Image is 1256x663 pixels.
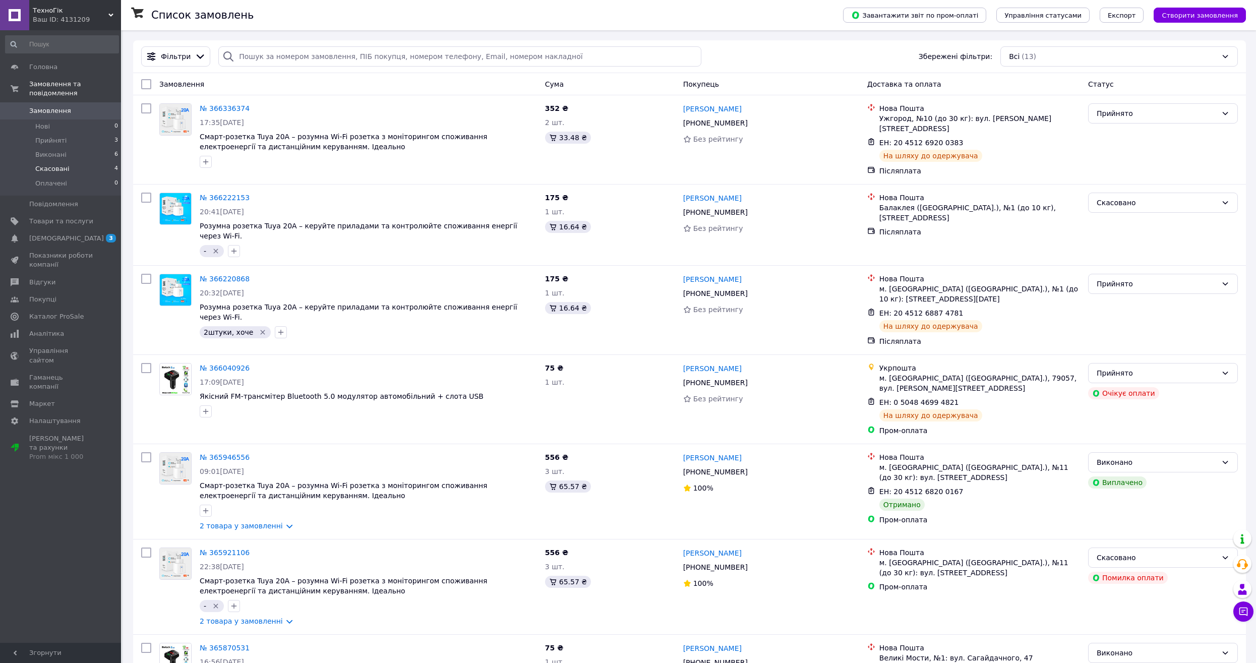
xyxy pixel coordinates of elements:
[879,548,1080,558] div: Нова Пошта
[681,205,750,219] div: [PHONE_NUMBER]
[879,409,982,421] div: На шляху до одержувача
[204,328,253,336] span: 2штуки, хоче
[259,328,267,336] svg: Видалити мітку
[693,135,743,143] span: Без рейтингу
[879,452,1080,462] div: Нова Пошта
[200,194,250,202] a: № 366222153
[996,8,1090,23] button: Управління статусами
[212,602,220,610] svg: Видалити мітку
[29,234,104,243] span: [DEMOGRAPHIC_DATA]
[29,295,56,304] span: Покупці
[545,80,564,88] span: Cума
[879,426,1080,436] div: Пром-оплата
[160,274,191,306] img: Фото товару
[879,653,1080,663] div: Великі Мости, №1: вул. Сагайдачного, 47
[29,416,81,426] span: Налаштування
[879,193,1080,203] div: Нова Пошта
[212,247,220,255] svg: Видалити мітку
[200,303,517,321] span: Розумна розетка Tuya 20А – керуйте приладами та контролюйте споживання енергії через Wi-Fi.
[29,278,55,287] span: Відгуки
[29,106,71,115] span: Замовлення
[681,560,750,574] div: [PHONE_NUMBER]
[33,6,108,15] span: ТехноГік
[545,378,565,386] span: 1 шт.
[29,217,93,226] span: Товари та послуги
[693,306,743,314] span: Без рейтингу
[879,398,959,406] span: ЕН: 0 5048 4699 4821
[29,434,93,462] span: [PERSON_NAME] та рахунки
[114,136,118,145] span: 3
[161,51,191,62] span: Фільтри
[693,224,743,232] span: Без рейтингу
[29,399,55,408] span: Маркет
[200,563,244,571] span: 22:38[DATE]
[1097,457,1217,468] div: Виконано
[159,452,192,485] a: Фото товару
[683,274,742,284] a: [PERSON_NAME]
[545,208,565,216] span: 1 шт.
[1088,572,1168,584] div: Помилка оплати
[1154,8,1246,23] button: Створити замовлення
[204,602,206,610] span: -
[879,103,1080,113] div: Нова Пошта
[1097,108,1217,119] div: Прийнято
[683,364,742,374] a: [PERSON_NAME]
[159,193,192,225] a: Фото товару
[1009,51,1020,62] span: Всі
[114,179,118,188] span: 0
[545,221,591,233] div: 16.64 ₴
[879,274,1080,284] div: Нова Пошта
[1162,12,1238,19] span: Створити замовлення
[879,643,1080,653] div: Нова Пошта
[693,395,743,403] span: Без рейтингу
[35,136,67,145] span: Прийняті
[29,63,57,72] span: Головна
[545,194,568,202] span: 175 ₴
[200,549,250,557] a: № 365921106
[29,251,93,269] span: Показники роботи компанії
[200,222,517,240] span: Розумна розетка Tuya 20А – керуйте приладами та контролюйте споживання енергії через Wi-Fi.
[159,548,192,580] a: Фото товару
[545,453,568,461] span: 556 ₴
[681,116,750,130] div: [PHONE_NUMBER]
[200,577,488,595] a: Смарт-розетка Tuya 20А – розумна Wi-Fi розетка з моніторингом споживання електроенергії та дистан...
[200,522,283,530] a: 2 товара у замовленні
[200,275,250,283] a: № 366220868
[1144,11,1246,19] a: Створити замовлення
[545,132,591,144] div: 33.48 ₴
[545,104,568,112] span: 352 ₴
[879,284,1080,304] div: м. [GEOGRAPHIC_DATA] ([GEOGRAPHIC_DATA].), №1 (до 10 кг): [STREET_ADDRESS][DATE]
[545,480,591,493] div: 65.57 ₴
[879,373,1080,393] div: м. [GEOGRAPHIC_DATA] ([GEOGRAPHIC_DATA].), 79057, вул. [PERSON_NAME][STREET_ADDRESS]
[683,548,742,558] a: [PERSON_NAME]
[879,558,1080,578] div: м. [GEOGRAPHIC_DATA] ([GEOGRAPHIC_DATA].), №11 (до 30 кг): вул. [STREET_ADDRESS]
[1088,80,1114,88] span: Статус
[114,122,118,131] span: 0
[879,499,925,511] div: Отримано
[879,336,1080,346] div: Післяплата
[1097,278,1217,289] div: Прийнято
[151,9,254,21] h1: Список замовлень
[1022,52,1036,61] span: (13)
[545,302,591,314] div: 16.64 ₴
[1088,476,1147,489] div: Виплачено
[879,227,1080,237] div: Післяплата
[29,200,78,209] span: Повідомлення
[683,643,742,653] a: [PERSON_NAME]
[200,133,488,151] span: Смарт-розетка Tuya 20А – розумна Wi-Fi розетка з моніторингом споживання електроенергії та дистан...
[879,309,964,317] span: ЕН: 20 4512 6887 4781
[681,286,750,300] div: [PHONE_NUMBER]
[159,363,192,395] a: Фото товару
[879,150,982,162] div: На шляху до одержувача
[879,166,1080,176] div: Післяплата
[29,80,121,98] span: Замовлення та повідомлення
[5,35,119,53] input: Пошук
[1097,552,1217,563] div: Скасовано
[545,549,568,557] span: 556 ₴
[160,193,191,224] img: Фото товару
[200,617,283,625] a: 2 товара у замовленні
[35,122,50,131] span: Нові
[843,8,986,23] button: Завантажити звіт по пром-оплаті
[1088,387,1159,399] div: Очікує оплати
[33,15,121,24] div: Ваш ID: 4131209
